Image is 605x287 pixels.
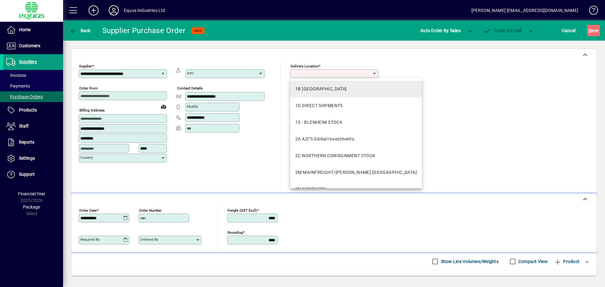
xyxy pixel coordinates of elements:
a: Home [3,22,63,38]
mat-option: 1D DIRECT SHPMENTS [290,97,422,114]
div: Supplier Purchase Order [102,26,186,36]
span: NEW [194,29,202,33]
button: Save [587,25,600,36]
span: Cancel [562,26,576,36]
span: Home [19,27,31,32]
div: 1S - BLENHEIM STOCK [295,119,343,126]
mat-option: 1B BLENHEIM [290,81,422,97]
mat-label: Order number [139,208,162,212]
a: Payments [3,81,63,91]
mat-option: 2M MAINFREIGHT/OWENS AUCKLAND [290,164,422,181]
mat-option: 1S - BLENHEIM STOCK [290,114,422,131]
div: 1B [GEOGRAPHIC_DATA] [295,86,347,92]
mat-label: Ordered by [140,237,158,242]
div: [PERSON_NAME] [EMAIL_ADDRESS][DOMAIN_NAME] [471,5,578,15]
span: Suppliers [19,59,37,64]
span: Payments [6,83,30,89]
mat-label: Required by [80,237,100,242]
div: 2A AZI''S Global Investments [295,136,354,142]
a: Staff [3,118,63,134]
div: 1D DIRECT SHPMENTS [295,102,343,109]
a: Customers [3,38,63,54]
div: Equus Industries Ltd [124,5,165,15]
span: Staff [19,123,29,129]
mat-label: Freight (GST excl) [228,208,257,212]
button: Cancel [560,25,577,36]
mat-label: Order date [79,208,97,212]
span: Settings [19,156,35,161]
button: Profile [104,5,124,16]
button: Back [68,25,92,36]
mat-label: Attn [187,71,194,75]
span: Product [554,256,579,267]
button: Product [551,256,583,267]
a: Knowledge Base [585,1,597,22]
mat-label: Delivery Location [291,64,319,68]
span: Package [23,204,40,210]
button: Auto Order By Sales [417,25,464,36]
mat-label: Rounding [228,230,243,234]
div: 2M MAINFREIGHT/[PERSON_NAME] [GEOGRAPHIC_DATA] [295,169,417,176]
mat-option: 2C NORTHERN CONSIGNMENT STOCK [290,147,422,164]
label: Show Line Volumes/Weights [440,258,498,265]
mat-option: 2A AZI''S Global Investments [290,131,422,147]
span: Invoices [6,73,26,78]
app-page-header-button: Back [63,25,98,36]
a: Purchase Orders [3,91,63,102]
a: Reports [3,135,63,150]
span: Back [70,28,91,33]
label: Compact View [517,258,548,265]
span: Order & Email [483,28,522,33]
a: Products [3,102,63,118]
mat-label: Supplier [79,64,92,68]
span: Reports [19,140,34,145]
span: ave [589,26,598,36]
a: Invoices [3,70,63,81]
span: Products [19,107,37,112]
button: Order & Email [480,25,525,36]
span: S [589,28,591,33]
span: Auto Order By Sales [420,26,461,36]
span: Support [19,172,35,177]
mat-label: Country [80,155,93,160]
mat-label: Mobile [187,104,198,109]
mat-label: Order from [79,86,98,90]
a: Support [3,167,63,182]
div: 2C NORTHERN CONSIGNMENT STOCK [295,152,376,159]
a: Settings [3,151,63,166]
div: 2N NORTHERN [295,186,326,192]
span: Purchase Orders [6,94,43,99]
a: View on map [158,101,169,112]
button: Add [84,5,104,16]
span: Financial Year [18,191,45,196]
mat-option: 2N NORTHERN [290,181,422,198]
span: Customers [19,43,40,48]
